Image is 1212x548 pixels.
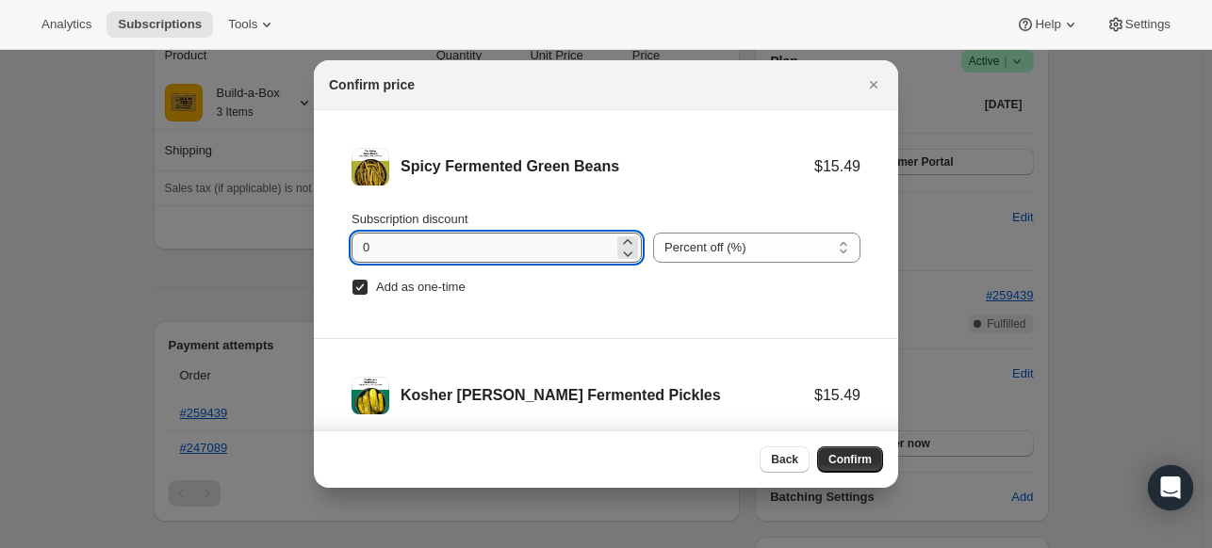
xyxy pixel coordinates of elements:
[30,11,103,38] button: Analytics
[814,386,860,405] div: $15.49
[329,75,415,94] h2: Confirm price
[352,377,389,414] img: Kosher Dill Fermented Pickles
[817,446,883,473] button: Confirm
[1005,11,1090,38] button: Help
[760,446,810,473] button: Back
[814,157,860,176] div: $15.49
[401,386,814,405] div: Kosher [PERSON_NAME] Fermented Pickles
[352,148,389,185] img: Spicy Fermented Green Beans
[352,212,468,226] span: Subscription discount
[217,11,287,38] button: Tools
[771,452,798,467] span: Back
[1035,17,1060,32] span: Help
[118,17,202,32] span: Subscriptions
[228,17,257,32] span: Tools
[1148,465,1193,510] div: Open Intercom Messenger
[401,157,814,176] div: Spicy Fermented Green Beans
[376,280,466,294] span: Add as one-time
[1095,11,1182,38] button: Settings
[828,452,872,467] span: Confirm
[41,17,91,32] span: Analytics
[860,72,887,98] button: Close
[1125,17,1171,32] span: Settings
[106,11,213,38] button: Subscriptions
